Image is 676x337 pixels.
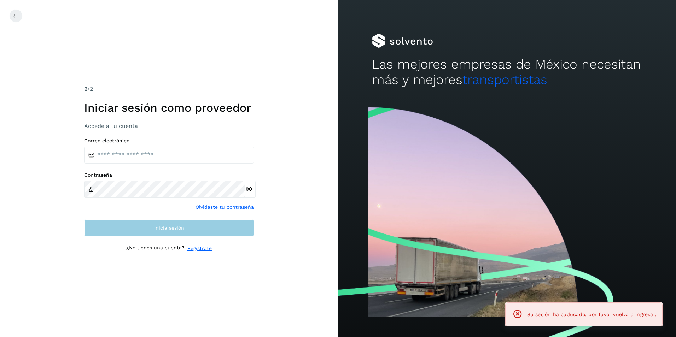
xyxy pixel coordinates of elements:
[84,101,254,114] h1: Iniciar sesión como proveedor
[84,85,87,92] span: 2
[372,57,642,88] h2: Las mejores empresas de México necesitan más y mejores
[126,245,185,252] p: ¿No tienes una cuenta?
[84,138,254,144] label: Correo electrónico
[527,312,657,317] span: Su sesión ha caducado, por favor vuelva a ingresar.
[154,225,184,230] span: Inicia sesión
[196,203,254,211] a: Olvidaste tu contraseña
[84,85,254,93] div: /2
[84,123,254,129] h3: Accede a tu cuenta
[462,72,547,87] span: transportistas
[84,219,254,236] button: Inicia sesión
[187,245,212,252] a: Regístrate
[84,172,254,178] label: Contraseña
